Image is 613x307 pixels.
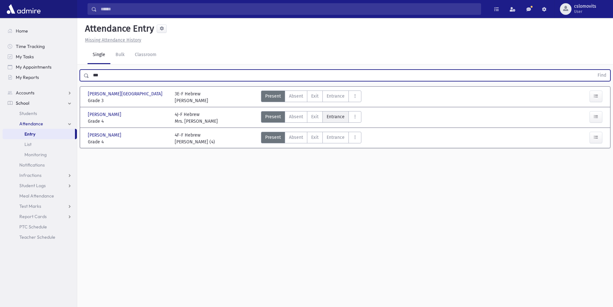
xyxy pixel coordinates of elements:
[19,183,46,188] span: Student Logs
[3,119,77,129] a: Attendance
[130,46,162,64] a: Classroom
[261,111,361,125] div: AttTypes
[19,121,43,127] span: Attendance
[16,64,51,70] span: My Appointments
[88,111,123,118] span: [PERSON_NAME]
[16,43,45,49] span: Time Tracking
[16,90,34,96] span: Accounts
[19,234,55,240] span: Teacher Schedule
[88,46,110,64] a: Single
[3,62,77,72] a: My Appointments
[3,149,77,160] a: Monitoring
[594,70,610,81] button: Find
[175,111,218,125] div: 4J-F Hebrew Mrs. [PERSON_NAME]
[574,4,596,9] span: cslomovits
[19,193,54,199] span: Meal Attendance
[85,37,141,43] u: Missing Attendance History
[5,3,42,15] img: AdmirePro
[265,134,281,141] span: Present
[88,91,164,97] span: [PERSON_NAME][GEOGRAPHIC_DATA]
[3,170,77,180] a: Infractions
[16,28,28,34] span: Home
[261,91,361,104] div: AttTypes
[19,110,37,116] span: Students
[327,134,345,141] span: Entrance
[24,141,32,147] span: List
[265,113,281,120] span: Present
[97,3,481,15] input: Search
[3,160,77,170] a: Notifications
[3,222,77,232] a: PTC Schedule
[88,97,168,104] span: Grade 3
[82,37,141,43] a: Missing Attendance History
[3,41,77,52] a: Time Tracking
[24,131,35,137] span: Entry
[311,113,319,120] span: Exit
[3,88,77,98] a: Accounts
[175,132,215,145] div: 4F-F Hebrew [PERSON_NAME] (4)
[3,26,77,36] a: Home
[261,132,361,145] div: AttTypes
[289,113,303,120] span: Absent
[16,74,39,80] span: My Reports
[3,52,77,62] a: My Tasks
[19,203,41,209] span: Test Marks
[289,134,303,141] span: Absent
[88,132,123,139] span: [PERSON_NAME]
[16,54,34,60] span: My Tasks
[88,139,168,145] span: Grade 4
[3,72,77,82] a: My Reports
[19,162,45,168] span: Notifications
[19,172,42,178] span: Infractions
[19,214,47,219] span: Report Cards
[16,100,29,106] span: School
[289,93,303,100] span: Absent
[110,46,130,64] a: Bulk
[82,23,154,34] h5: Attendance Entry
[3,191,77,201] a: Meal Attendance
[3,98,77,108] a: School
[3,232,77,242] a: Teacher Schedule
[88,118,168,125] span: Grade 4
[175,91,208,104] div: 3E-F Hebrew [PERSON_NAME]
[574,9,596,14] span: User
[3,180,77,191] a: Student Logs
[3,139,77,149] a: List
[3,108,77,119] a: Students
[3,129,75,139] a: Entry
[24,152,47,158] span: Monitoring
[19,224,47,230] span: PTC Schedule
[327,93,345,100] span: Entrance
[311,93,319,100] span: Exit
[3,211,77,222] a: Report Cards
[327,113,345,120] span: Entrance
[265,93,281,100] span: Present
[311,134,319,141] span: Exit
[3,201,77,211] a: Test Marks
